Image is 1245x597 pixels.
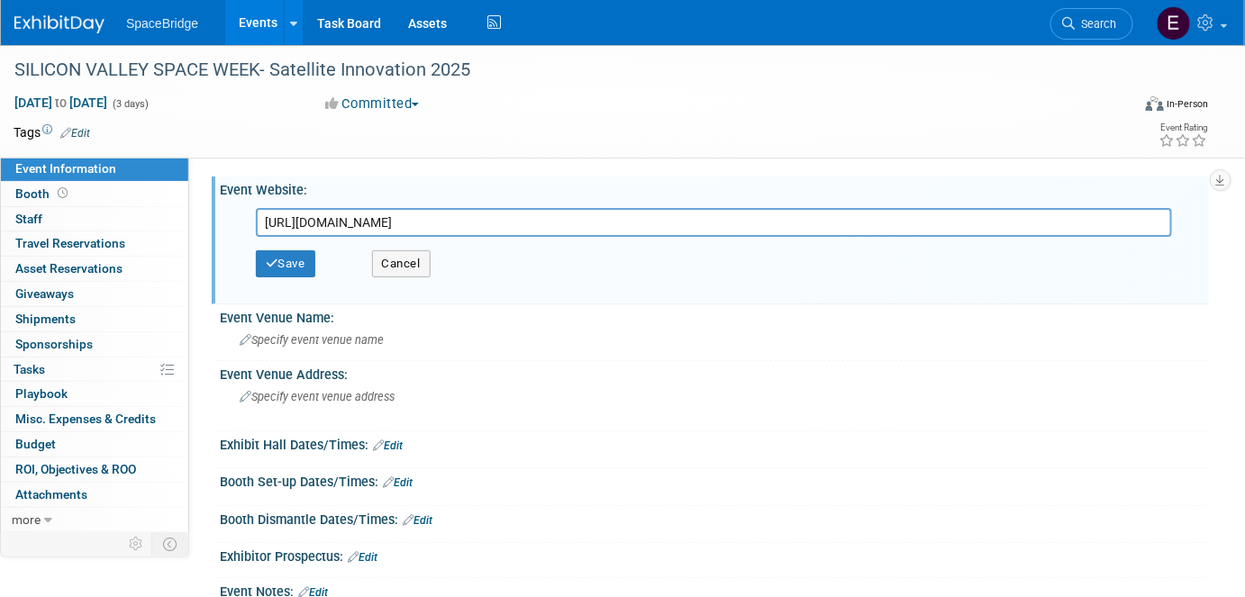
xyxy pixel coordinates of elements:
span: Asset Reservations [15,261,123,276]
a: Sponsorships [1,332,188,357]
img: ExhibitDay [14,15,105,33]
div: Event Format [1032,94,1209,121]
span: Playbook [15,386,68,401]
span: Travel Reservations [15,236,125,250]
a: Attachments [1,483,188,507]
span: ROI, Objectives & ROO [15,462,136,476]
a: ROI, Objectives & ROO [1,457,188,482]
span: Staff [15,212,42,226]
span: Event Information [15,161,116,176]
span: Giveaways [15,286,74,301]
img: Elizabeth Gelerman [1157,6,1191,41]
a: Search [1050,8,1133,40]
div: In-Person [1167,97,1209,111]
input: Enter URL [256,208,1172,237]
a: Travel Reservations [1,231,188,256]
a: Giveaways [1,282,188,306]
span: Specify event venue address [240,390,395,403]
span: Attachments [15,487,87,502]
button: Cancel [372,250,431,277]
span: Search [1075,17,1116,31]
button: Committed [319,95,426,113]
span: Shipments [15,312,76,326]
span: Misc. Expenses & Credits [15,412,156,426]
a: Event Information [1,157,188,181]
a: Budget [1,432,188,457]
div: Exhibitor Prospectus: [220,543,1209,566]
div: Exhibit Hall Dates/Times: [220,431,1209,455]
div: Event Website: [220,176,1209,199]
a: Staff [1,207,188,231]
a: Shipments [1,307,188,331]
span: Booth [15,186,71,201]
div: Booth Set-up Dates/Times: [220,468,1209,492]
div: Event Rating [1159,123,1208,132]
div: Event Venue Name: [220,304,1209,327]
button: Save [256,250,315,277]
a: Asset Reservations [1,257,188,281]
span: Budget [15,437,56,451]
a: Tasks [1,357,188,382]
div: Event Venue Address: [220,361,1209,384]
div: Booth Dismantle Dates/Times: [220,506,1209,529]
span: Sponsorships [15,337,93,351]
span: Tasks [14,362,45,376]
img: Format-Inperson.png [1146,96,1164,111]
td: Personalize Event Tab Strip [121,532,152,556]
a: Edit [60,127,90,140]
a: Edit [348,551,377,564]
td: Toggle Event Tabs [152,532,189,556]
div: SILICON VALLEY SPACE WEEK- Satellite Innovation 2025 [8,54,1107,86]
td: Tags [14,123,90,141]
span: Booth not reserved yet [54,186,71,200]
span: Specify event venue name [240,333,384,347]
a: more [1,508,188,532]
a: Edit [403,514,432,527]
a: Booth [1,182,188,206]
a: Misc. Expenses & Credits [1,407,188,431]
span: SpaceBridge [126,16,198,31]
span: (3 days) [111,98,149,110]
a: Edit [383,476,413,489]
span: to [52,95,69,110]
a: Playbook [1,382,188,406]
a: Edit [373,439,403,452]
span: [DATE] [DATE] [14,95,108,111]
span: more [12,512,41,527]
